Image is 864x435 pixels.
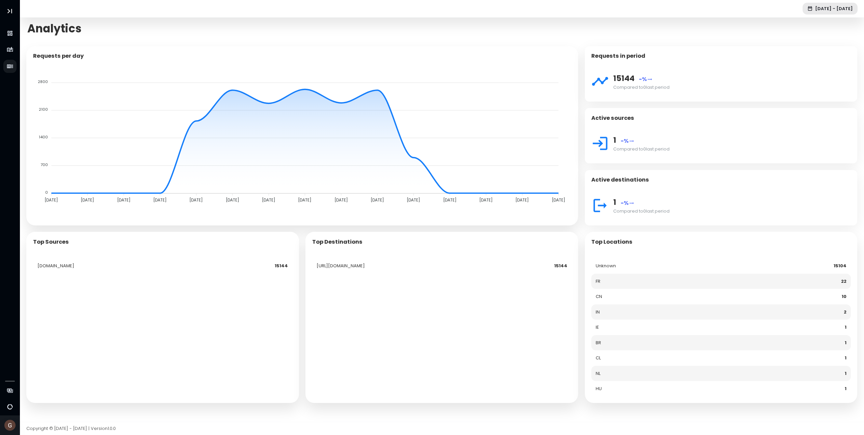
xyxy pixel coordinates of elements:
strong: 1 [845,324,846,330]
div: 15144 [613,73,851,84]
td: FR [591,274,740,289]
tspan: [DATE] [81,197,94,203]
strong: 1 [845,385,846,392]
h5: Top Sources [33,239,69,245]
span: -% [621,137,634,145]
td: BR [591,335,740,351]
td: [URL][DOMAIN_NAME] [312,258,500,274]
h4: Requests in period [591,53,645,59]
strong: 15144 [275,263,288,269]
div: 1 [613,134,851,146]
tspan: [DATE] [189,197,203,203]
td: CN [591,289,740,304]
h5: Top Destinations [312,239,362,245]
tspan: 2100 [39,107,48,112]
div: Compared to 0 last period [613,146,851,153]
tspan: [DATE] [371,197,384,203]
strong: 1 [845,339,846,346]
span: Copyright © [DATE] - [DATE] | Version 1.0.0 [26,425,116,432]
button: Toggle Aside [3,5,16,18]
button: [DATE] - [DATE] [803,3,858,15]
td: HU [591,381,740,397]
h4: Active sources [591,115,634,121]
td: [DOMAIN_NAME] [33,258,208,274]
tspan: [DATE] [117,197,130,203]
span: -% [639,75,652,83]
tspan: 0 [45,189,48,195]
strong: 1 [845,370,846,377]
tspan: [DATE] [153,197,167,203]
tspan: [DATE] [515,197,529,203]
tspan: [DATE] [551,197,565,203]
h5: Requests per day [33,53,84,59]
tspan: [DATE] [262,197,275,203]
h4: Active destinations [591,176,649,183]
tspan: [DATE] [225,197,239,203]
span: Analytics [27,22,81,35]
span: -% [621,199,634,207]
strong: 22 [841,278,846,284]
tspan: [DATE] [479,197,493,203]
td: Unknown [591,258,740,274]
div: Compared to 0 last period [613,208,851,215]
td: IN [591,304,740,320]
tspan: 700 [40,162,48,167]
strong: 10 [842,293,846,300]
td: NL [591,366,740,381]
tspan: [DATE] [334,197,348,203]
td: IE [591,320,740,335]
strong: 15144 [554,263,567,269]
tspan: [DATE] [45,197,58,203]
tspan: [DATE] [407,197,420,203]
strong: 2 [844,309,846,315]
tspan: [DATE] [298,197,312,203]
tspan: 1400 [39,134,48,140]
h5: Top Locations [591,239,632,245]
strong: 15104 [834,263,846,269]
img: Avatar [4,420,16,431]
div: Compared to 0 last period [613,84,851,91]
strong: 1 [845,355,846,361]
tspan: [DATE] [443,197,456,203]
tspan: 2800 [38,79,48,84]
td: CL [591,350,740,366]
div: 1 [613,196,851,208]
